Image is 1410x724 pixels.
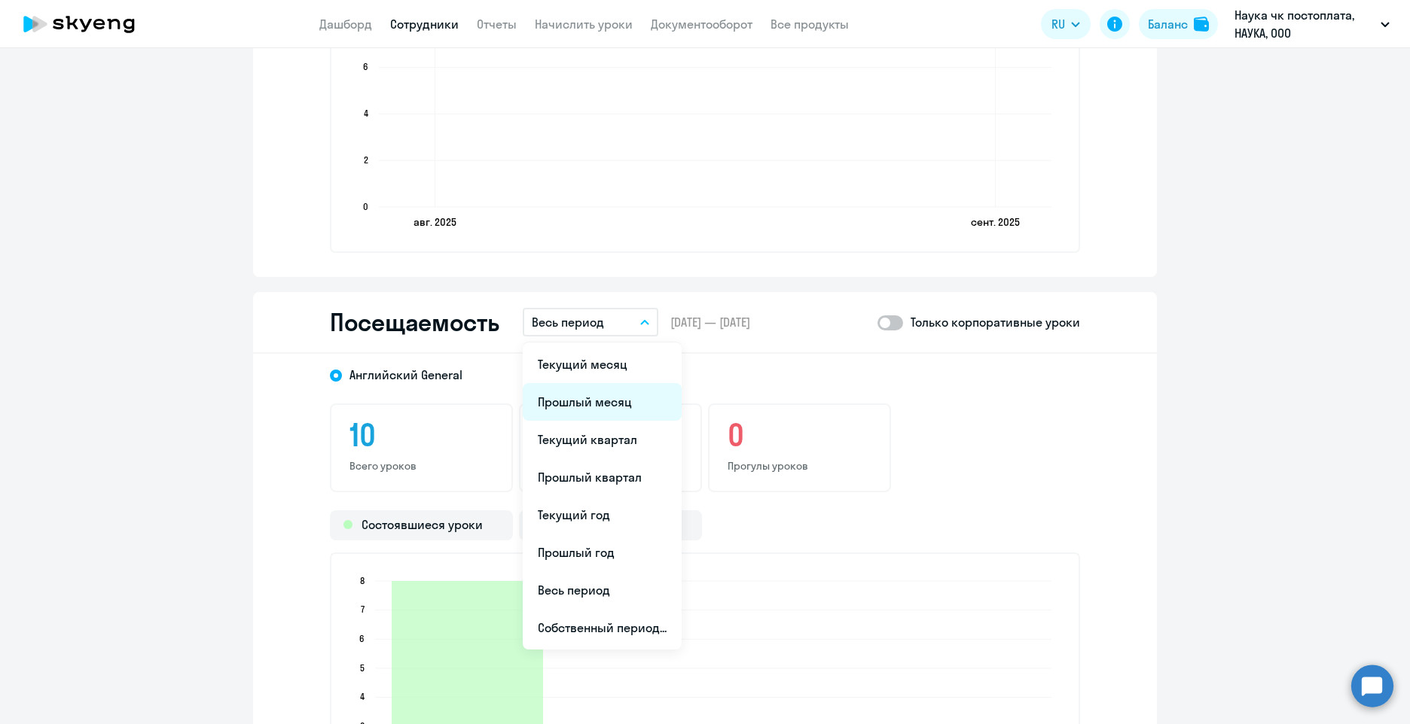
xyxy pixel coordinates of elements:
[414,215,456,229] text: авг. 2025
[728,417,871,453] h3: 0
[523,308,658,336] button: Весь период
[330,307,499,337] h2: Посещаемость
[670,314,750,330] span: [DATE] — [DATE]
[771,17,849,32] a: Все продукты
[1051,15,1065,33] span: RU
[360,662,365,674] text: 5
[364,154,368,166] text: 2
[390,17,459,32] a: Сотрудники
[535,17,633,32] a: Начислить уроки
[477,17,517,32] a: Отчеты
[523,342,682,649] ul: RU
[319,17,372,32] a: Дашборд
[971,215,1020,229] text: сент. 2025
[519,510,702,540] div: Прогулы
[1139,9,1218,39] button: Балансbalance
[911,313,1080,331] p: Только корпоративные уроки
[330,510,513,540] div: Состоявшиеся уроки
[349,367,462,383] span: Английский General
[1148,15,1188,33] div: Баланс
[1194,17,1209,32] img: balance
[363,61,368,72] text: 6
[349,459,493,473] p: Всего уроков
[532,313,604,331] p: Весь период
[728,459,871,473] p: Прогулы уроков
[1227,6,1397,42] button: Наука чк постоплата, НАУКА, ООО
[360,691,365,702] text: 4
[364,108,368,119] text: 4
[360,575,365,586] text: 8
[349,417,493,453] h3: 10
[359,633,365,644] text: 6
[363,201,368,212] text: 0
[361,604,365,615] text: 7
[1235,6,1375,42] p: Наука чк постоплата, НАУКА, ООО
[1041,9,1091,39] button: RU
[651,17,752,32] a: Документооборот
